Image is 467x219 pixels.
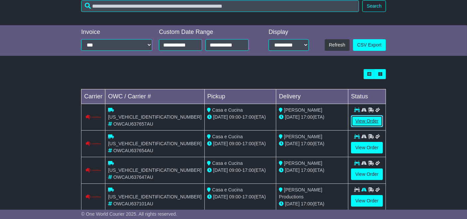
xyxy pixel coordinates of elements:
[113,121,153,127] span: OWCAU637657AU
[325,39,350,51] button: Refresh
[284,107,322,113] span: [PERSON_NAME]
[279,140,345,147] div: (ETA)
[229,114,241,120] span: 09:00
[85,168,102,173] img: Couriers_Please.png
[229,167,241,173] span: 09:00
[207,140,274,147] div: - (ETA)
[212,134,243,139] span: Casa e Cucina
[108,167,201,173] span: [US_VEHICLE_IDENTIFICATION_NUMBER]
[284,134,322,139] span: [PERSON_NAME]
[113,148,153,153] span: OWCAU637654AU
[85,115,102,120] img: Couriers_Please.png
[105,89,204,104] td: OWC / Carrier #
[285,114,299,120] span: [DATE]
[362,0,386,12] button: Search
[285,201,299,206] span: [DATE]
[229,141,241,146] span: 09:00
[85,194,102,200] img: Couriers_Please.png
[113,174,153,180] span: OWCAU637647AU
[204,89,276,104] td: Pickup
[279,187,322,199] span: [PERSON_NAME] Productions
[301,201,312,206] span: 17:00
[213,167,228,173] span: [DATE]
[351,168,383,180] a: View Order
[351,115,383,127] a: View Order
[301,114,312,120] span: 17:00
[242,194,254,199] span: 17:00
[108,194,201,199] span: [US_VEHICLE_IDENTIFICATION_NUMBER]
[213,194,228,199] span: [DATE]
[348,89,386,104] td: Status
[159,29,256,36] div: Custom Date Range
[108,141,201,146] span: [US_VEHICLE_IDENTIFICATION_NUMBER]
[301,141,312,146] span: 17:00
[213,141,228,146] span: [DATE]
[207,114,274,121] div: - (ETA)
[301,167,312,173] span: 17:00
[81,211,177,217] span: © One World Courier 2025. All rights reserved.
[108,114,201,120] span: [US_VEHICLE_IDENTIFICATION_NUMBER]
[279,114,345,121] div: (ETA)
[285,141,299,146] span: [DATE]
[353,39,386,51] a: CSV Export
[212,187,243,192] span: Casa e Cucina
[207,193,274,200] div: - (ETA)
[351,142,383,154] a: View Order
[229,194,241,199] span: 09:00
[284,161,322,166] span: [PERSON_NAME]
[113,201,153,206] span: OWCAU637101AU
[279,167,345,174] div: (ETA)
[276,89,348,104] td: Delivery
[212,161,243,166] span: Casa e Cucina
[81,89,105,104] td: Carrier
[351,195,383,207] a: View Order
[212,107,243,113] span: Casa e Cucina
[85,141,102,147] img: Couriers_Please.png
[285,167,299,173] span: [DATE]
[242,141,254,146] span: 17:00
[269,29,309,36] div: Display
[242,114,254,120] span: 17:00
[81,29,152,36] div: Invoice
[207,167,274,174] div: - (ETA)
[213,114,228,120] span: [DATE]
[279,200,345,207] div: (ETA)
[242,167,254,173] span: 17:00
